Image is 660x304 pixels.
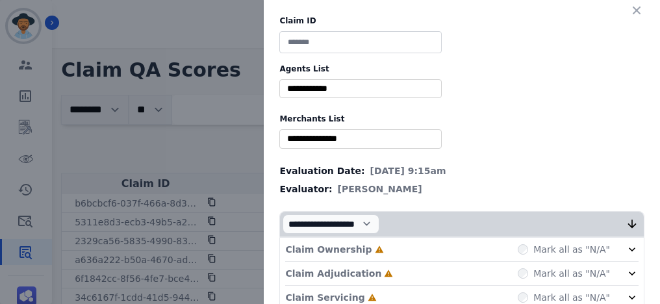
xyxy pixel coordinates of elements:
span: [PERSON_NAME] [338,183,422,196]
ul: selected options [283,82,438,95]
span: [DATE] 9:15am [370,164,446,177]
label: Mark all as "N/A" [533,291,610,304]
label: Merchants List [279,114,644,124]
div: Evaluator: [279,183,644,196]
p: Claim Servicing [285,291,364,304]
label: Mark all as "N/A" [533,267,610,280]
ul: selected options [283,132,438,146]
div: Evaluation Date: [279,164,644,177]
p: Claim Adjudication [285,267,381,280]
label: Claim ID [279,16,644,26]
p: Claim Ownership [285,243,372,256]
label: Agents List [279,64,644,74]
label: Mark all as "N/A" [533,243,610,256]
